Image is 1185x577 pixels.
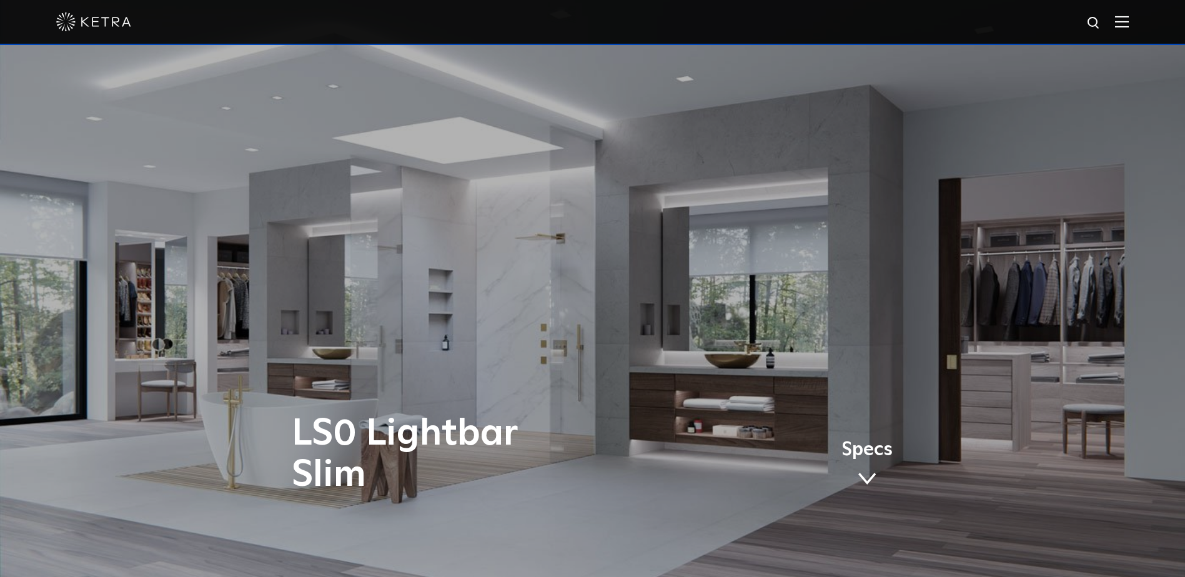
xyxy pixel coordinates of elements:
[1086,16,1102,31] img: search icon
[1115,16,1129,27] img: Hamburger%20Nav.svg
[841,441,893,490] a: Specs
[841,441,893,459] span: Specs
[292,413,645,496] h1: LS0 Lightbar Slim
[56,12,131,31] img: ketra-logo-2019-white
